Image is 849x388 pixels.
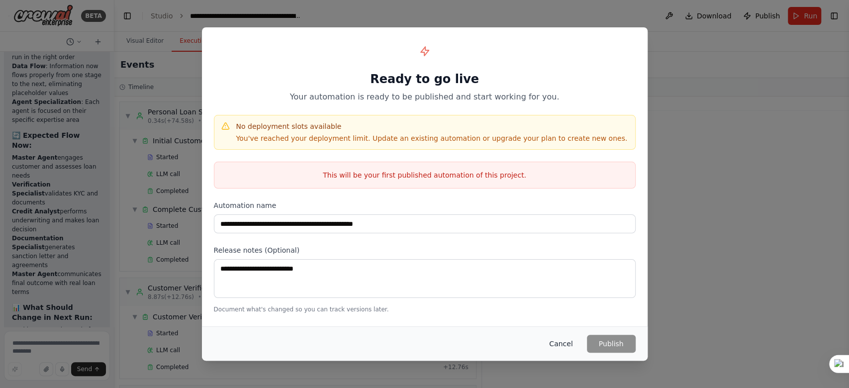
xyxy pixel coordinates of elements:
p: This will be your first published automation of this project. [214,170,635,180]
label: Automation name [214,200,636,210]
h4: No deployment slots available [236,121,628,131]
label: Release notes (Optional) [214,245,636,255]
p: Your automation is ready to be published and start working for you. [214,91,636,103]
p: Document what's changed so you can track versions later. [214,305,636,313]
h1: Ready to go live [214,71,636,87]
p: You've reached your deployment limit. Update an existing automation or upgrade your plan to creat... [236,133,628,143]
button: Publish [587,335,636,353]
button: Cancel [541,335,580,353]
